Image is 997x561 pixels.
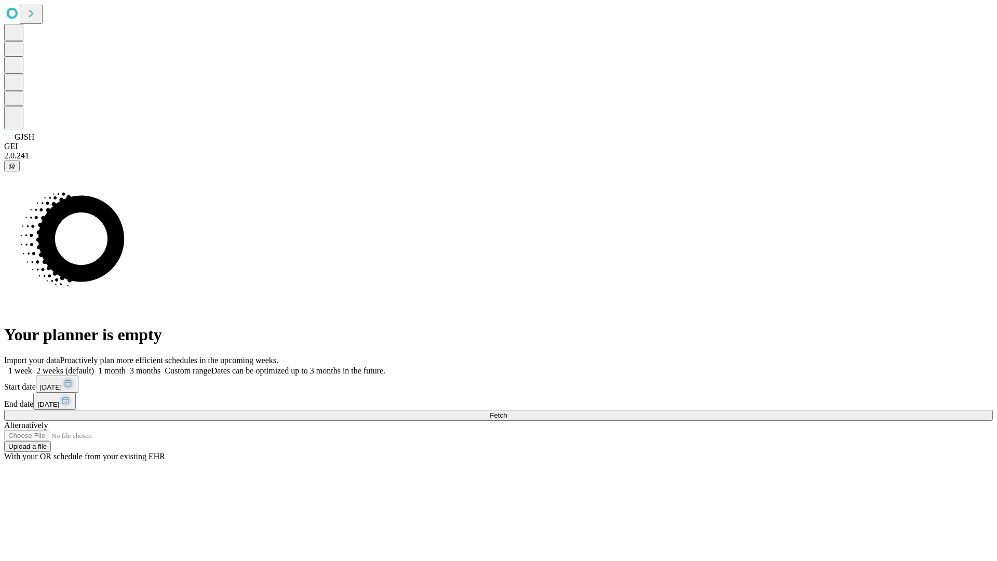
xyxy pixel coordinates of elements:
button: @ [4,161,20,171]
span: 1 week [8,366,32,375]
button: Upload a file [4,441,51,452]
span: Alternatively [4,421,48,430]
span: Proactively plan more efficient schedules in the upcoming weeks. [60,356,278,365]
button: [DATE] [36,376,78,393]
div: GEI [4,142,993,151]
div: Start date [4,376,993,393]
h1: Your planner is empty [4,325,993,344]
span: With your OR schedule from your existing EHR [4,452,165,461]
span: 1 month [98,366,126,375]
span: Custom range [165,366,211,375]
button: Fetch [4,410,993,421]
span: Import your data [4,356,60,365]
span: Dates can be optimized up to 3 months in the future. [211,366,385,375]
div: 2.0.241 [4,151,993,161]
div: End date [4,393,993,410]
span: Fetch [490,411,507,419]
span: GJSH [15,132,34,141]
span: [DATE] [40,383,62,391]
span: 2 weeks (default) [36,366,94,375]
span: 3 months [130,366,160,375]
button: [DATE] [33,393,76,410]
span: @ [8,162,16,170]
span: [DATE] [37,400,59,408]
